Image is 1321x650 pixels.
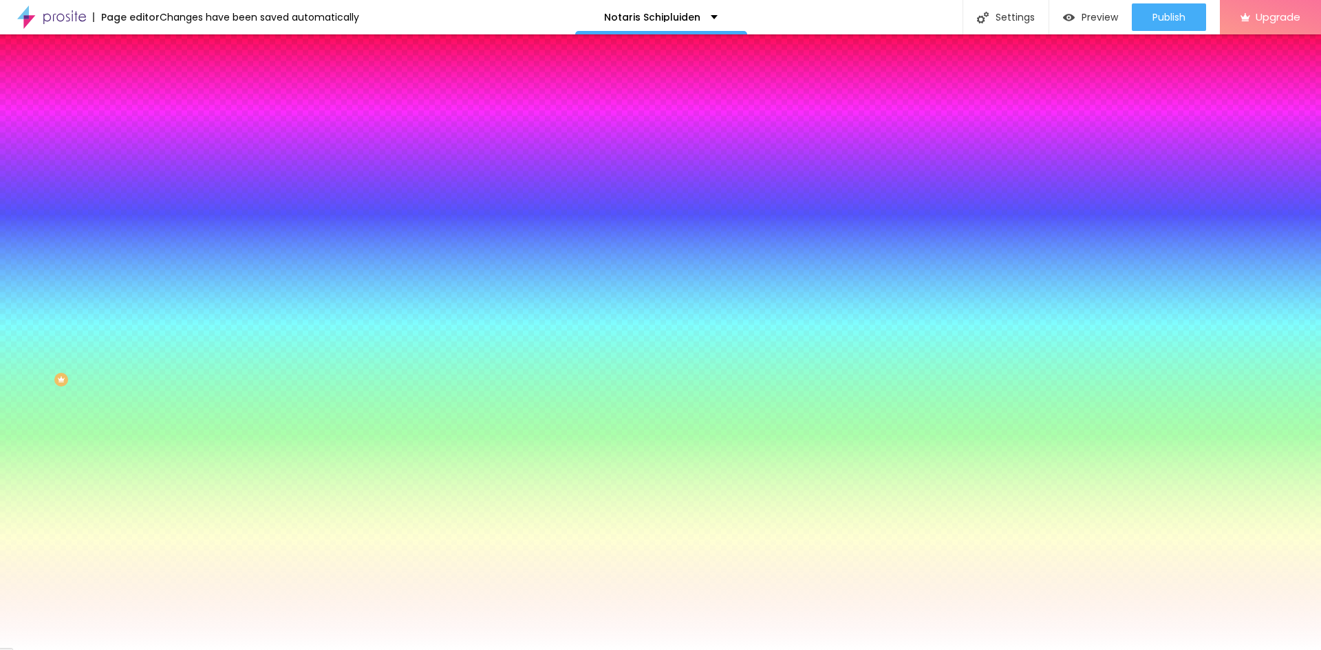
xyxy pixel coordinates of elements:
button: Preview [1049,3,1132,31]
div: Page editor [93,12,160,22]
span: Preview [1082,12,1118,23]
img: Icone [977,12,989,23]
span: Publish [1152,12,1185,23]
span: Upgrade [1256,11,1300,23]
div: Changes have been saved automatically [160,12,359,22]
p: Notaris Schipluiden [604,12,700,22]
img: view-1.svg [1063,12,1075,23]
button: Publish [1132,3,1206,31]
